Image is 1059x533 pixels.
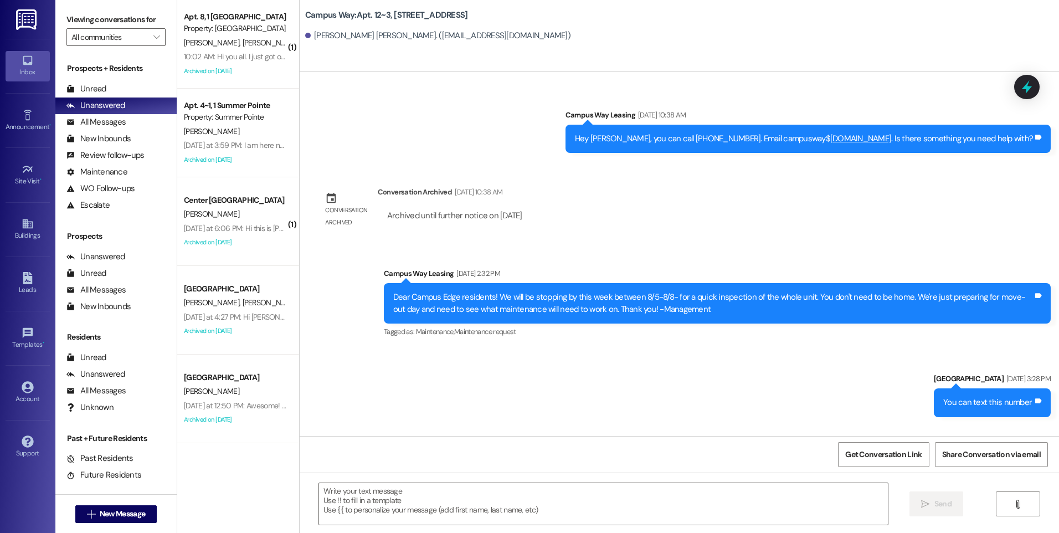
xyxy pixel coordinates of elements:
span: • [43,339,44,347]
div: Property: [GEOGRAPHIC_DATA] [184,23,286,34]
div: Unknown [66,402,114,413]
div: Archived on [DATE] [183,64,287,78]
div: [DATE] at 12:50 PM: Awesome! And just wondering, which furnishings if any are already in the apar... [184,401,652,411]
div: Unread [66,352,106,363]
div: Apt. 8, 1 [GEOGRAPHIC_DATA] [184,11,286,23]
div: Past Residents [66,453,133,464]
a: Support [6,432,50,462]
div: Escalate [66,199,110,211]
span: Maintenance request [454,327,516,336]
a: Buildings [6,214,50,244]
span: [PERSON_NAME] [184,298,243,307]
div: New Inbounds [66,133,131,145]
div: [DATE] 2:32 PM [454,268,500,279]
div: Unanswered [66,368,125,380]
i:  [87,510,95,519]
div: You can text this number [943,397,1032,408]
div: [PERSON_NAME] [PERSON_NAME]. ([EMAIL_ADDRESS][DOMAIN_NAME]) [305,30,570,42]
div: Archived on [DATE] [183,413,287,427]
a: [DOMAIN_NAME] [830,133,891,144]
div: Hey [PERSON_NAME], you can call [PHONE_NUMBER]. Email campusway$ . Is there something you need he... [575,133,1033,145]
div: [DATE] 3:28 PM [1004,373,1051,385]
a: Templates • [6,324,50,353]
div: Prospects [55,230,177,242]
div: Unanswered [66,251,125,263]
div: Future Residents [66,469,141,481]
a: Account [6,378,50,408]
input: All communities [71,28,148,46]
a: Inbox [6,51,50,81]
span: [PERSON_NAME] [184,209,239,219]
div: [DATE] 10:38 AM [635,109,686,121]
div: Campus Way Leasing [384,268,1051,283]
button: Get Conversation Link [838,442,929,467]
span: Maintenance , [416,327,454,336]
span: Share Conversation via email [942,449,1041,460]
div: [GEOGRAPHIC_DATA] [184,372,286,383]
div: Conversation Archived [378,186,452,198]
div: Apt. 4~1, 1 Summer Pointe [184,100,286,111]
button: Send [909,491,963,516]
span: [PERSON_NAME] [242,298,297,307]
i:  [921,500,929,509]
div: [DATE] at 3:59 PM: I am here now cleaning I will send them away when they come [184,140,445,150]
span: New Message [100,508,145,520]
span: • [49,121,51,129]
span: Send [934,498,952,510]
div: [DATE] at 4:27 PM: Hi [PERSON_NAME]! I just wanted to check in about move in [DATE]. When should ... [184,312,697,322]
div: Prospects + Residents [55,63,177,74]
span: [PERSON_NAME] [242,38,301,48]
div: New Inbounds [66,301,131,312]
span: Call request [348,63,383,73]
div: Unread [66,268,106,279]
div: All Messages [66,385,126,397]
div: Residents [55,331,177,343]
button: Share Conversation via email [935,442,1048,467]
div: Campus Way Leasing [566,109,1051,125]
div: [GEOGRAPHIC_DATA] [934,373,1051,388]
div: WO Follow-ups [66,183,135,194]
div: Review follow-ups [66,150,144,161]
span: • [40,176,42,183]
div: All Messages [66,116,126,128]
div: Property: Summer Pointe [184,111,286,123]
i:  [1014,500,1022,509]
div: Archived on [DATE] [183,235,287,249]
a: Site Visit • [6,160,50,190]
div: Tagged as: [384,324,1051,340]
button: New Message [75,505,157,523]
div: Archived until further notice on [DATE] [386,210,523,222]
div: Conversation archived [325,204,368,228]
div: Maintenance [66,166,127,178]
span: [PERSON_NAME] [184,386,239,396]
div: Archived on [DATE] [183,153,287,167]
div: All Messages [66,284,126,296]
span: [PERSON_NAME] [184,126,239,136]
div: Unanswered [66,100,125,111]
label: Viewing conversations for [66,11,166,28]
div: Center [GEOGRAPHIC_DATA] [184,194,286,206]
span: Get Conversation Link [845,449,922,460]
b: Campus Way: Apt. 12~3, [STREET_ADDRESS] [305,9,468,21]
div: Archived on [DATE] [183,324,287,338]
a: Leads [6,269,50,299]
img: ResiDesk Logo [16,9,39,30]
div: [DATE] at 6:06 PM: Hi this is [PERSON_NAME]! I'm just texting to remind you that I am moving into... [184,223,914,233]
div: Past + Future Residents [55,433,177,444]
div: Unread [66,83,106,95]
i:  [153,33,160,42]
div: [DATE] 10:38 AM [452,186,502,198]
div: Dear Campus Edge residents! We will be stopping by this week between 8/5-8/8- for a quick inspect... [393,291,1033,315]
div: [GEOGRAPHIC_DATA] [184,283,286,295]
span: [PERSON_NAME] [184,38,243,48]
